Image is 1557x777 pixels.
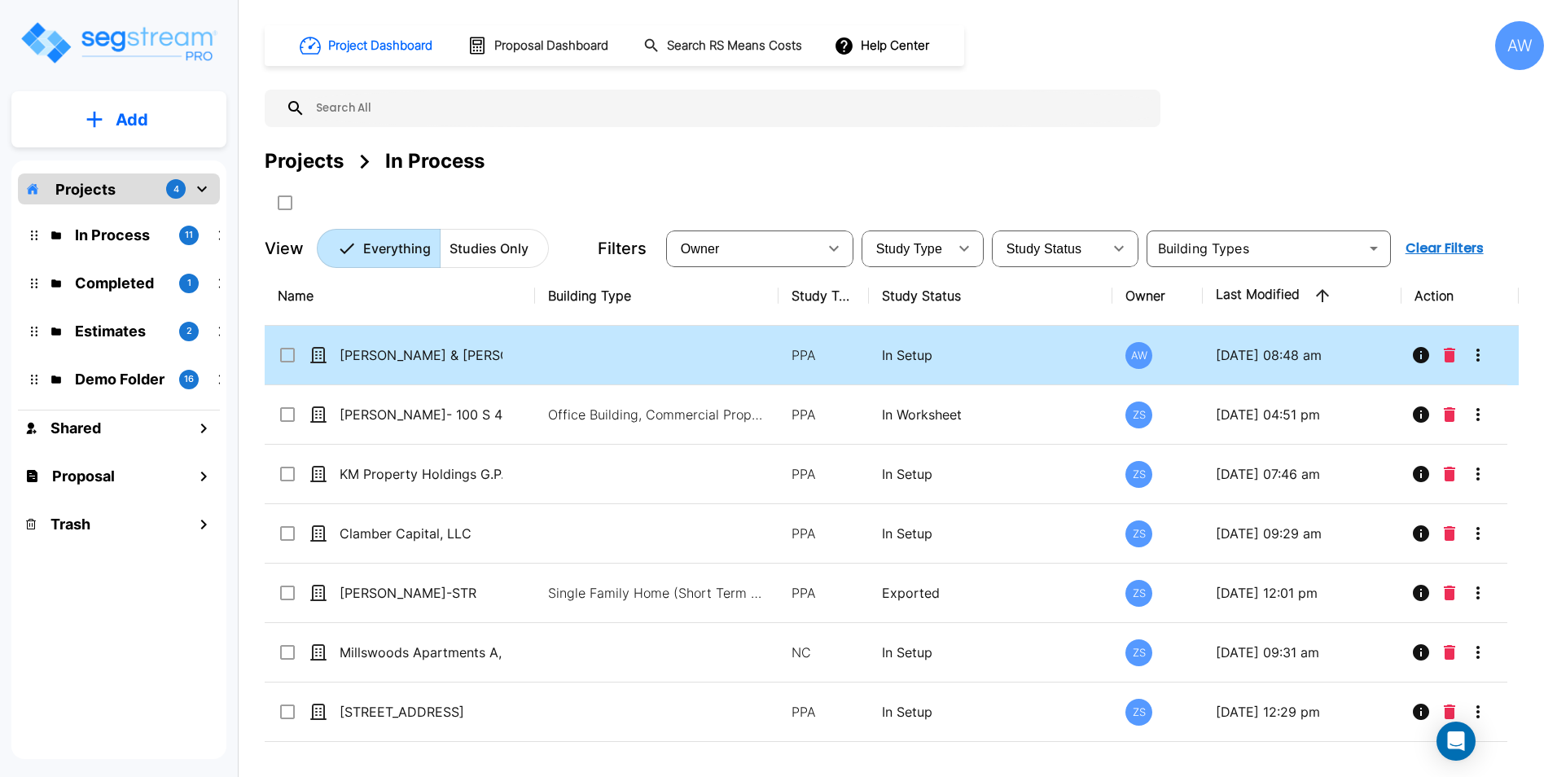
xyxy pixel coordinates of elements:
p: In Setup [882,345,1099,365]
p: [STREET_ADDRESS] [340,702,502,722]
button: Delete [1437,398,1462,431]
div: ZS [1125,520,1152,547]
span: Study Status [1007,242,1082,256]
p: Completed [75,272,166,294]
p: KM Property Holdings G.P. [340,464,502,484]
p: [DATE] 09:29 am [1216,524,1388,543]
h1: Proposal [52,465,115,487]
div: ZS [1125,639,1152,666]
p: PPA [792,464,856,484]
button: Info [1405,398,1437,431]
div: ZS [1125,402,1152,428]
div: Select [669,226,818,271]
p: NC [792,643,856,662]
p: [DATE] 04:51 pm [1216,405,1388,424]
button: Open [1362,237,1385,260]
button: More-Options [1462,696,1494,728]
h1: Search RS Means Costs [667,37,802,55]
p: [PERSON_NAME] & [PERSON_NAME] [340,345,502,365]
button: Everything [317,229,441,268]
button: Delete [1437,339,1462,371]
button: Delete [1437,636,1462,669]
button: More-Options [1462,398,1494,431]
p: [DATE] 12:01 pm [1216,583,1388,603]
img: Logo [19,20,218,66]
button: More-Options [1462,339,1494,371]
button: Info [1405,696,1437,728]
button: Search RS Means Costs [637,30,811,62]
p: Millswoods Apartments A, B & Clubhouse [340,643,502,662]
p: 1 [187,276,191,290]
button: Delete [1437,577,1462,609]
p: In Setup [882,524,1099,543]
button: Help Center [831,30,936,61]
p: PPA [792,524,856,543]
p: PPA [792,702,856,722]
button: Info [1405,577,1437,609]
p: PPA [792,345,856,365]
div: ZS [1125,699,1152,726]
p: 16 [184,372,194,386]
p: Add [116,108,148,132]
input: Building Types [1151,237,1359,260]
p: [PERSON_NAME]- 100 S 4th [340,405,502,424]
button: SelectAll [269,187,301,219]
div: ZS [1125,461,1152,488]
p: 2 [186,324,192,338]
div: Projects [265,147,344,176]
p: Office Building, Commercial Property Site [548,405,768,424]
p: [DATE] 07:46 am [1216,464,1388,484]
p: PPA [792,405,856,424]
h1: Project Dashboard [328,37,432,55]
p: In Setup [882,702,1099,722]
p: Exported [882,583,1099,603]
button: Info [1405,458,1437,490]
div: AW [1495,21,1544,70]
p: In Process [75,224,166,246]
button: Project Dashboard [293,28,441,64]
p: [DATE] 09:31 am [1216,643,1388,662]
p: Studies Only [450,239,529,258]
span: Study Type [876,242,942,256]
button: More-Options [1462,577,1494,609]
h1: Trash [50,513,90,535]
th: Study Type [778,266,869,326]
h1: Shared [50,417,101,439]
p: [DATE] 12:29 pm [1216,702,1388,722]
p: In Setup [882,643,1099,662]
p: [DATE] 08:48 am [1216,345,1388,365]
th: Owner [1112,266,1203,326]
p: PPA [792,583,856,603]
button: More-Options [1462,636,1494,669]
button: Proposal Dashboard [461,29,617,63]
th: Building Type [535,266,778,326]
div: ZS [1125,580,1152,607]
div: Open Intercom Messenger [1436,722,1476,761]
p: Filters [598,236,647,261]
button: Add [11,96,226,143]
button: More-Options [1462,458,1494,490]
p: 4 [173,182,179,196]
button: Info [1405,339,1437,371]
input: Search All [305,90,1152,127]
p: Single Family Home (Short Term Residential Rental), Single Family Home Site [548,583,768,603]
th: Action [1401,266,1519,326]
p: In Setup [882,464,1099,484]
h1: Proposal Dashboard [494,37,608,55]
div: In Process [385,147,485,176]
button: Delete [1437,696,1462,728]
p: View [265,236,304,261]
div: Select [995,226,1103,271]
p: In Worksheet [882,405,1099,424]
button: Studies Only [440,229,549,268]
button: Delete [1437,458,1462,490]
button: More-Options [1462,517,1494,550]
p: Clamber Capital, LLC [340,524,502,543]
p: 11 [185,228,193,242]
button: Clear Filters [1399,232,1490,265]
th: Study Status [869,266,1112,326]
div: Platform [317,229,549,268]
button: Info [1405,636,1437,669]
p: Demo Folder [75,368,166,390]
th: Last Modified [1203,266,1401,326]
